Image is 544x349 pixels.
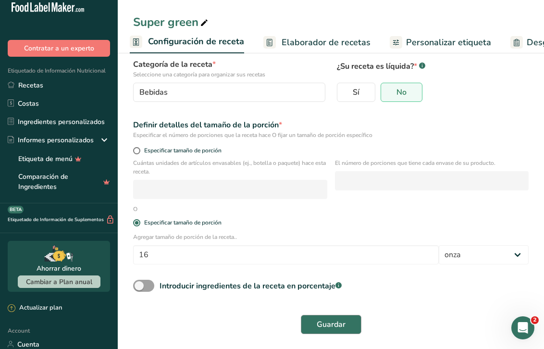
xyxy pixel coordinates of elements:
div: Introducir ingredientes de la receta en porcentaje [160,280,342,292]
p: ¿Su receta es líquida? [337,59,529,72]
p: Cuántas unidades de artículos envasables (ej., botella o paquete) hace esta receta. [133,159,327,176]
div: Super green [133,13,210,31]
div: O [127,205,143,213]
button: Contratar a un experto [8,40,110,57]
span: Sí [353,87,359,97]
p: El número de porciones que tiene cada envase de su producto. [335,159,529,167]
div: Especificar tamaño de porción [144,219,222,226]
div: Ahorrar dinero [37,263,81,274]
span: No [396,87,407,97]
span: Configuración de receta [148,35,244,48]
button: Cambiar a Plan anual [18,275,100,288]
div: Informes personalizados [8,135,94,145]
span: Bebidas [139,87,168,98]
div: Actualizar plan [8,303,62,313]
div: Definir detalles del tamaño de la porción [133,119,529,131]
span: Cambiar a Plan anual [26,277,92,287]
div: Especificar el número de porciones que la receta hace O fijar un tamaño de porción específico [133,131,529,139]
button: Guardar [301,315,361,334]
input: Escribe aquí el tamaño de la porción [133,245,439,264]
a: Personalizar etiqueta [390,32,491,53]
span: Elaborador de recetas [282,36,371,49]
label: Categoría de la receta [133,59,325,79]
p: Agregar tamaño de porción de la receta.. [133,233,529,241]
span: Guardar [317,319,346,330]
span: Personalizar etiqueta [406,36,491,49]
div: BETA [8,206,24,213]
a: Configuración de receta [130,31,244,54]
a: Elaborador de recetas [263,32,371,53]
span: 2 [531,316,539,324]
button: Bebidas [133,83,325,102]
p: Seleccione una categoría para organizar sus recetas [133,70,325,79]
span: Especificar tamaño de porción [140,147,222,154]
iframe: Intercom live chat [511,316,534,339]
